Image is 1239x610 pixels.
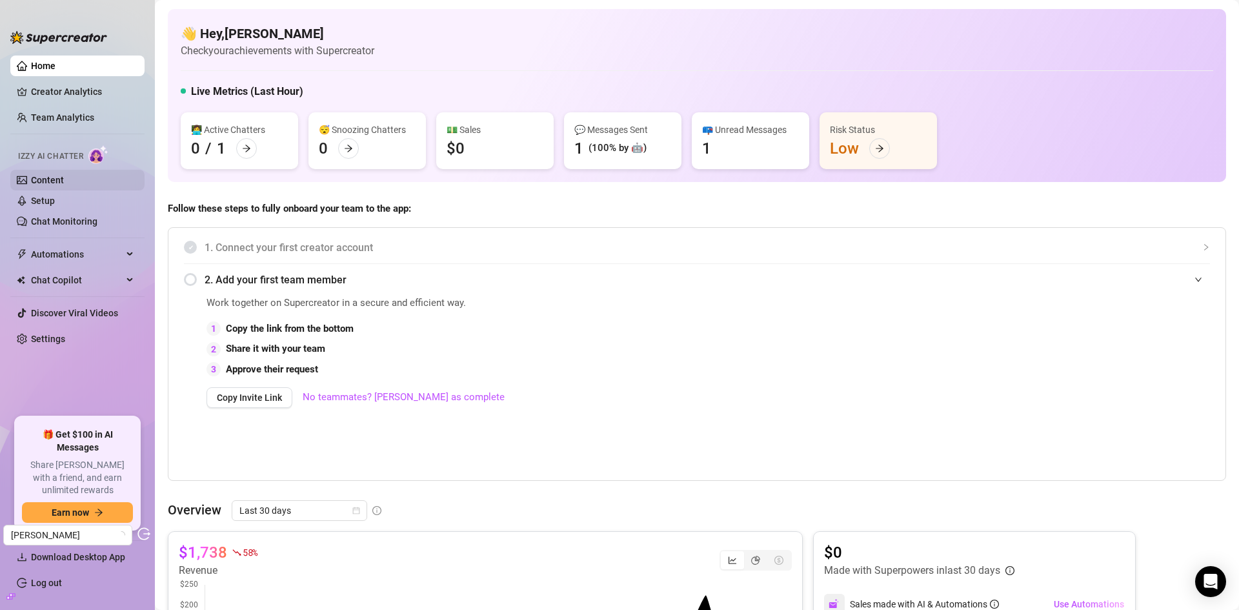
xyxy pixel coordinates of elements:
div: segmented control [720,550,792,571]
span: Download Desktop App [31,552,125,562]
a: Setup [31,196,55,206]
span: arrow-right [344,144,353,153]
a: Creator Analytics [31,81,134,102]
a: Log out [31,578,62,588]
a: Settings [31,334,65,344]
span: info-circle [990,600,999,609]
div: 2. Add your first team member [184,264,1210,296]
div: 💵 Sales [447,123,543,137]
div: 1 [217,138,226,159]
a: Home [31,61,55,71]
article: $0 [824,542,1014,563]
div: 2 [206,342,221,356]
span: Automations [31,244,123,265]
div: $0 [447,138,465,159]
span: Copy Invite Link [217,392,282,403]
span: fall [232,548,241,557]
span: info-circle [1005,566,1014,575]
span: 58 % [243,546,257,558]
span: arrow-right [242,144,251,153]
span: thunderbolt [17,249,27,259]
div: 3 [206,362,221,376]
span: arrow-right [875,144,884,153]
span: expanded [1194,276,1202,283]
div: 1. Connect your first creator account [184,232,1210,263]
span: info-circle [372,506,381,515]
div: 1 [702,138,711,159]
span: Lulu Stevens [11,525,125,545]
span: arrow-right [94,508,103,517]
span: logout [137,527,150,540]
button: Copy Invite Link [206,387,292,408]
a: No teammates? [PERSON_NAME] as complete [303,390,505,405]
img: svg%3e [829,598,840,610]
h5: Live Metrics (Last Hour) [191,84,303,99]
span: build [6,592,15,601]
img: Chat Copilot [17,276,25,285]
article: Overview [168,500,221,520]
span: 1. Connect your first creator account [205,239,1210,256]
span: 2. Add your first team member [205,272,1210,288]
article: Revenue [179,563,257,578]
a: Discover Viral Videos [31,308,118,318]
article: Made with Superpowers in last 30 days [824,563,1000,578]
div: 1 [574,138,583,159]
span: dollar-circle [774,556,783,565]
span: Work together on Supercreator in a secure and efficient way. [206,296,920,311]
img: logo-BBDzfeDw.svg [10,31,107,44]
span: loading [117,531,125,539]
a: Team Analytics [31,112,94,123]
div: (100% by 🤖) [589,141,647,156]
strong: Copy the link from the bottom [226,323,354,334]
span: 🎁 Get $100 in AI Messages [22,429,133,454]
span: Earn now [52,507,89,518]
div: Risk Status [830,123,927,137]
span: calendar [352,507,360,514]
a: Chat Monitoring [31,216,97,227]
div: 👩‍💻 Active Chatters [191,123,288,137]
span: collapsed [1202,243,1210,251]
article: Check your achievements with Supercreator [181,43,374,59]
strong: Follow these steps to fully onboard your team to the app: [168,203,411,214]
div: Open Intercom Messenger [1195,566,1226,597]
span: Last 30 days [239,501,359,520]
span: Izzy AI Chatter [18,150,83,163]
iframe: Adding Team Members [952,296,1210,461]
span: Use Automations [1054,599,1124,609]
strong: Share it with your team [226,343,325,354]
strong: Approve their request [226,363,318,375]
div: 💬 Messages Sent [574,123,671,137]
span: download [17,552,27,562]
span: pie-chart [751,556,760,565]
article: $1,738 [179,542,227,563]
span: Chat Copilot [31,270,123,290]
img: AI Chatter [88,145,108,164]
div: 1 [206,321,221,336]
span: Share [PERSON_NAME] with a friend, and earn unlimited rewards [22,459,133,497]
button: Earn nowarrow-right [22,502,133,523]
div: 📪 Unread Messages [702,123,799,137]
a: Content [31,175,64,185]
h4: 👋 Hey, [PERSON_NAME] [181,25,374,43]
span: line-chart [728,556,737,565]
div: 0 [319,138,328,159]
div: 0 [191,138,200,159]
div: 😴 Snoozing Chatters [319,123,416,137]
